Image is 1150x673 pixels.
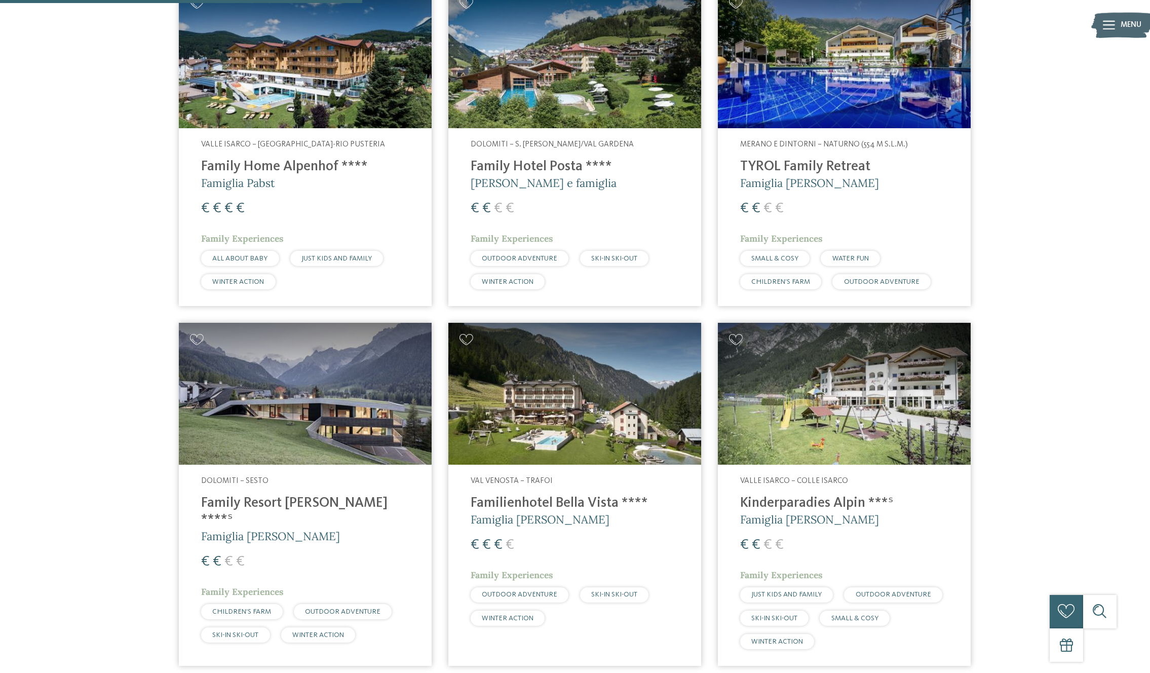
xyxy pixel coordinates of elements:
[179,323,432,465] img: Family Resort Rainer ****ˢ
[179,323,432,666] a: Cercate un hotel per famiglie? Qui troverete solo i migliori! Dolomiti – Sesto Family Resort [PER...
[591,591,637,598] span: SKI-IN SKI-OUT
[212,631,258,639] span: SKI-IN SKI-OUT
[471,176,617,190] span: [PERSON_NAME] e famiglia
[212,255,267,262] span: ALL ABOUT BABY
[301,255,372,262] span: JUST KIDS AND FAMILY
[856,591,931,598] span: OUTDOOR ADVENTURE
[763,538,772,552] span: €
[831,615,878,622] span: SMALL & COSY
[213,201,221,216] span: €
[201,140,385,148] span: Valle Isarco – [GEOGRAPHIC_DATA]-Rio Pusteria
[224,201,233,216] span: €
[751,638,803,645] span: WINTER ACTION
[448,323,701,465] img: Cercate un hotel per famiglie? Qui troverete solo i migliori!
[718,323,971,666] a: Cercate un hotel per famiglie? Qui troverete solo i migliori! Valle Isarco – Colle Isarco Kinderp...
[740,495,948,512] h4: Kinderparadies Alpin ***ˢ
[482,591,557,598] span: OUTDOOR ADVENTURE
[201,477,269,485] span: Dolomiti – Sesto
[201,176,275,190] span: Famiglia Pabst
[506,538,514,552] span: €
[471,159,679,175] h4: Family Hotel Posta ****
[740,140,908,148] span: Merano e dintorni – Naturno (554 m s.l.m.)
[482,255,557,262] span: OUTDOOR ADVENTURE
[844,278,919,285] span: OUTDOOR ADVENTURE
[471,512,609,527] span: Famiglia [PERSON_NAME]
[751,255,798,262] span: SMALL & COSY
[740,176,879,190] span: Famiglia [PERSON_NAME]
[236,554,245,569] span: €
[740,569,823,581] span: Family Experiences
[448,323,701,666] a: Cercate un hotel per famiglie? Qui troverete solo i migliori! Val Venosta – Trafoi Familienhotel ...
[751,615,797,622] span: SKI-IN SKI-OUT
[751,591,822,598] span: JUST KIDS AND FAMILY
[775,538,784,552] span: €
[201,586,284,597] span: Family Experiences
[740,159,948,175] h4: TYROL Family Retreat
[591,255,637,262] span: SKI-IN SKI-OUT
[494,201,503,216] span: €
[471,538,479,552] span: €
[751,278,810,285] span: CHILDREN’S FARM
[832,255,869,262] span: WATER FUN
[213,554,221,569] span: €
[292,631,344,639] span: WINTER ACTION
[471,495,679,512] h4: Familienhotel Bella Vista ****
[201,233,284,244] span: Family Experiences
[494,538,503,552] span: €
[305,608,380,615] span: OUTDOOR ADVENTURE
[763,201,772,216] span: €
[740,538,749,552] span: €
[224,554,233,569] span: €
[201,201,210,216] span: €
[775,201,784,216] span: €
[482,201,491,216] span: €
[740,512,879,527] span: Famiglia [PERSON_NAME]
[740,233,823,244] span: Family Experiences
[471,201,479,216] span: €
[236,201,245,216] span: €
[752,538,760,552] span: €
[471,233,553,244] span: Family Experiences
[201,159,409,175] h4: Family Home Alpenhof ****
[471,140,634,148] span: Dolomiti – S. [PERSON_NAME]/Val Gardena
[471,477,553,485] span: Val Venosta – Trafoi
[471,569,553,581] span: Family Experiences
[506,201,514,216] span: €
[201,554,210,569] span: €
[212,608,271,615] span: CHILDREN’S FARM
[740,477,848,485] span: Valle Isarco – Colle Isarco
[201,529,340,543] span: Famiglia [PERSON_NAME]
[212,278,264,285] span: WINTER ACTION
[482,278,533,285] span: WINTER ACTION
[740,201,749,216] span: €
[482,615,533,622] span: WINTER ACTION
[201,495,409,529] h4: Family Resort [PERSON_NAME] ****ˢ
[482,538,491,552] span: €
[718,323,971,465] img: Kinderparadies Alpin ***ˢ
[752,201,760,216] span: €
